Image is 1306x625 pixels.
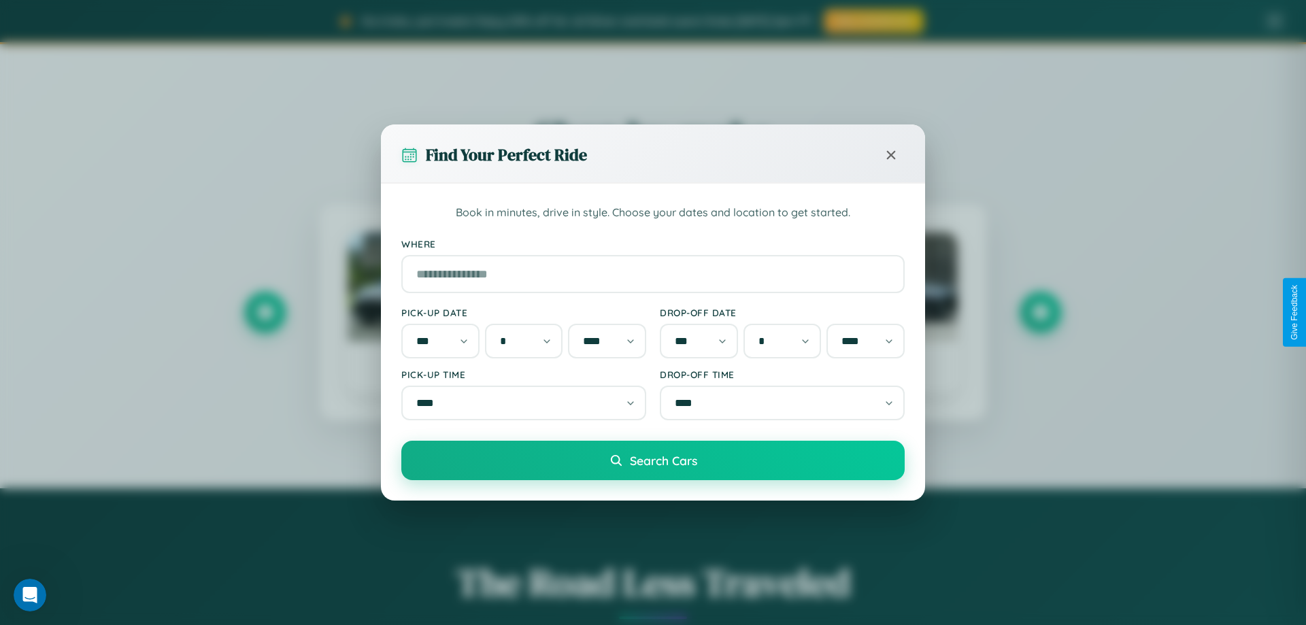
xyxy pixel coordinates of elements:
[426,143,587,166] h3: Find Your Perfect Ride
[660,307,905,318] label: Drop-off Date
[401,369,646,380] label: Pick-up Time
[401,238,905,250] label: Where
[401,307,646,318] label: Pick-up Date
[401,441,905,480] button: Search Cars
[630,453,697,468] span: Search Cars
[660,369,905,380] label: Drop-off Time
[401,204,905,222] p: Book in minutes, drive in style. Choose your dates and location to get started.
